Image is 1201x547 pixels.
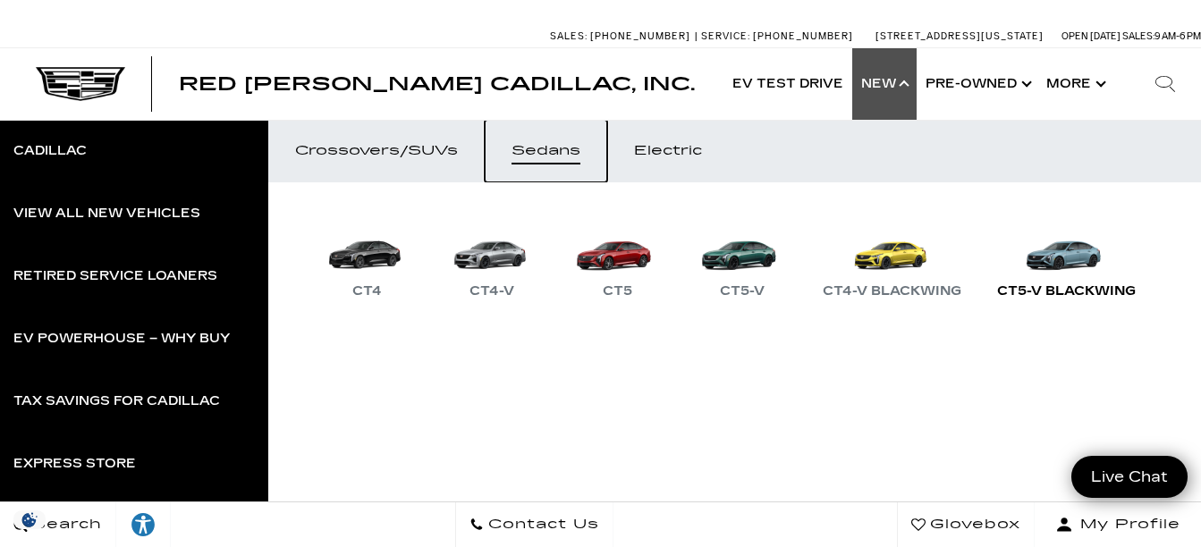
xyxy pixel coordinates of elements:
[875,30,1044,42] a: [STREET_ADDRESS][US_STATE]
[897,502,1035,547] a: Glovebox
[313,209,420,302] a: CT4
[13,395,220,408] div: Tax Savings for Cadillac
[179,73,695,95] span: Red [PERSON_NAME] Cadillac, Inc.
[711,281,774,302] div: CT5-V
[1082,467,1177,487] span: Live Chat
[13,458,136,470] div: Express Store
[988,281,1145,302] div: CT5-V Blackwing
[438,209,546,302] a: CT4-V
[988,209,1145,302] a: CT5-V Blackwing
[1037,48,1112,120] button: More
[1035,502,1201,547] button: Open user profile menu
[917,48,1037,120] a: Pre-Owned
[9,510,50,529] img: Opt-Out Icon
[461,281,523,302] div: CT4-V
[634,145,702,157] div: Electric
[926,512,1020,537] span: Glovebox
[13,332,230,345] div: EV Powerhouse – Why Buy
[1154,30,1201,42] span: 9 AM-6 PM
[13,270,217,282] div: Retired Service Loaners
[814,281,970,302] div: CT4-V Blackwing
[550,30,588,42] span: Sales:
[1071,456,1188,498] a: Live Chat
[455,502,613,547] a: Contact Us
[852,48,917,120] a: New
[9,510,50,529] section: Click to Open Cookie Consent Modal
[1122,30,1154,42] span: Sales:
[13,145,87,157] div: Cadillac
[550,31,695,41] a: Sales: [PHONE_NUMBER]
[563,209,671,302] a: CT5
[607,120,729,182] a: Electric
[512,145,580,157] div: Sedans
[485,120,607,182] a: Sedans
[13,207,200,220] div: View All New Vehicles
[594,281,641,302] div: CT5
[723,48,852,120] a: EV Test Drive
[36,67,125,101] img: Cadillac Dark Logo with Cadillac White Text
[484,512,599,537] span: Contact Us
[116,502,171,547] a: Explore your accessibility options
[1061,30,1121,42] span: Open [DATE]
[753,30,853,42] span: [PHONE_NUMBER]
[116,511,170,538] div: Explore your accessibility options
[689,209,796,302] a: CT5-V
[295,145,458,157] div: Crossovers/SUVs
[179,75,695,93] a: Red [PERSON_NAME] Cadillac, Inc.
[1073,512,1180,537] span: My Profile
[590,30,690,42] span: [PHONE_NUMBER]
[343,281,391,302] div: CT4
[268,120,485,182] a: Crossovers/SUVs
[28,512,102,537] span: Search
[1129,48,1201,120] div: Search
[701,30,750,42] span: Service:
[814,209,970,302] a: CT4-V Blackwing
[695,31,858,41] a: Service: [PHONE_NUMBER]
